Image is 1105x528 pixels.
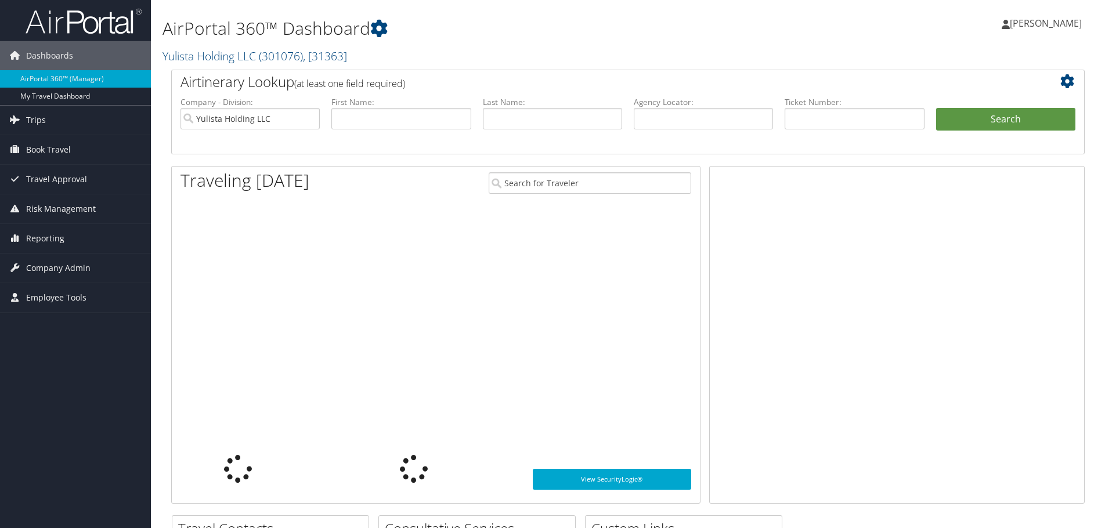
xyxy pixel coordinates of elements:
[162,16,783,41] h1: AirPortal 360™ Dashboard
[259,48,303,64] span: ( 301076 )
[26,224,64,253] span: Reporting
[533,469,691,490] a: View SecurityLogic®
[1002,6,1093,41] a: [PERSON_NAME]
[1010,17,1082,30] span: [PERSON_NAME]
[936,108,1075,131] button: Search
[785,96,924,108] label: Ticket Number:
[303,48,347,64] span: , [ 31363 ]
[180,72,999,92] h2: Airtinerary Lookup
[26,194,96,223] span: Risk Management
[180,96,320,108] label: Company - Division:
[489,172,691,194] input: Search for Traveler
[26,283,86,312] span: Employee Tools
[180,168,309,193] h1: Traveling [DATE]
[331,96,471,108] label: First Name:
[162,48,347,64] a: Yulista Holding LLC
[26,8,142,35] img: airportal-logo.png
[26,254,91,283] span: Company Admin
[634,96,773,108] label: Agency Locator:
[26,106,46,135] span: Trips
[483,96,622,108] label: Last Name:
[26,135,71,164] span: Book Travel
[26,41,73,70] span: Dashboards
[294,77,405,90] span: (at least one field required)
[26,165,87,194] span: Travel Approval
